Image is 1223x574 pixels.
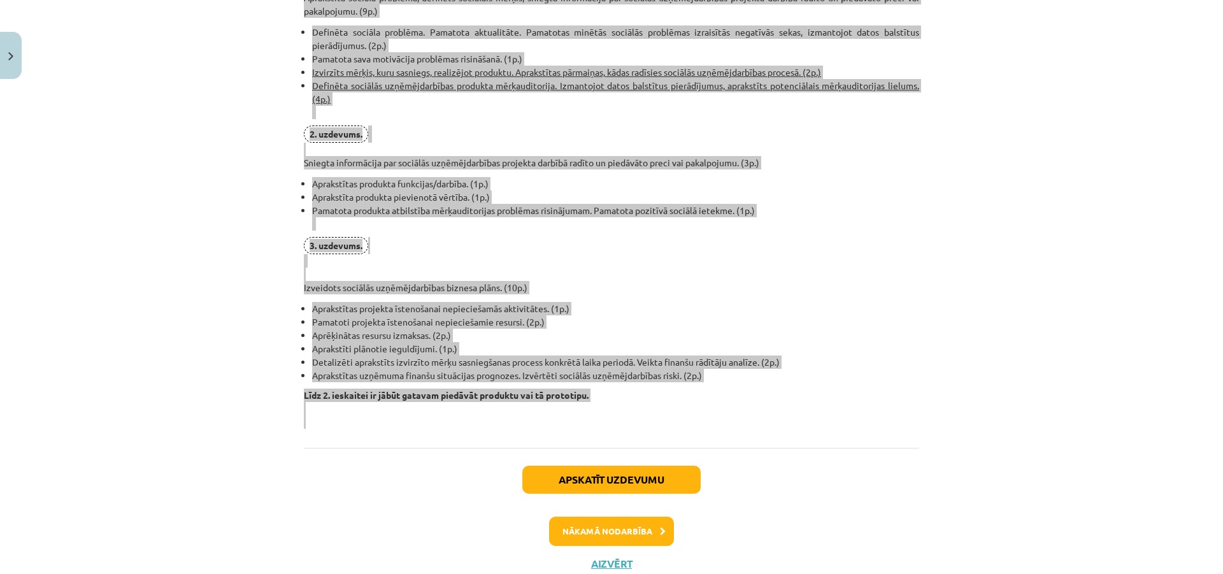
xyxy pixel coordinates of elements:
[304,389,589,401] strong: Līdz 2. ieskaitei ir jābūt gatavam piedāvāt produktu vai tā prototipu.
[312,25,919,52] li: Definēta sociāla problēma. Pamatota aktualitāte. Pamatotas minētās sociālās problēmas izraisītās ...
[310,128,362,140] strong: 2. uzdevums.
[312,204,919,231] li: Pamatota produkta atbilstība mērķauditorijas problēmas risinājumam. Pamatota pozitīvā sociālā iet...
[312,329,919,342] li: Aprēķinātas resursu izmaksas. (2p.)
[312,177,919,190] li: Aprakstītas produkta funkcijas/darbība. (1p.)
[312,80,919,104] u: Definēta sociālās uzņēmējdarbības produkta mērķauditorija. Izmantojot datos balstītus pierādījumu...
[304,237,919,294] p: Izveidots sociālās uzņēmējdarbības biznesa plāns. (10p.)
[587,557,636,570] button: Aizvērt
[312,302,919,315] li: Aprakstītas projekta īstenošanai nepieciešamās aktivitātes. (1p.)
[8,52,13,61] img: icon-close-lesson-0947bae3869378f0d4975bcd49f059093ad1ed9edebbc8119c70593378902aed.svg
[304,126,919,169] p: Sniegta informācija par sociālās uzņēmējdarbības projekta darbībā radīto un piedāvāto preci vai p...
[312,342,919,355] li: Aprakstīti plānotie ieguldījumi. (1p.)
[310,240,362,251] strong: 3. uzdevums.
[549,517,674,546] button: Nākamā nodarbība
[522,466,701,494] button: Apskatīt uzdevumu
[312,355,919,369] li: Detalizēti aprakstīts izvirzīto mērķu sasniegšanas process konkrētā laika periodā. Veikta finanšu...
[312,369,919,382] li: Aprakstītas uzņēmuma finanšu situācijas prognozes. Izvērtēti sociālās uzņēmējdarbības riski. (2p.)
[312,315,919,329] li: Pamatoti projekta īstenošanai nepieciešamie resursi. (2p.)
[312,190,919,204] li: Aprakstīta produkta pievienotā vērtība. (1p.)
[312,66,821,78] u: Izvirzīts mērķis, kuru sasniegs, realizējot produktu. Aprakstītas pārmaiņas, kādas radīsies sociā...
[312,52,919,66] li: Pamatota sava motivācija problēmas risināšanā. (1p.)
